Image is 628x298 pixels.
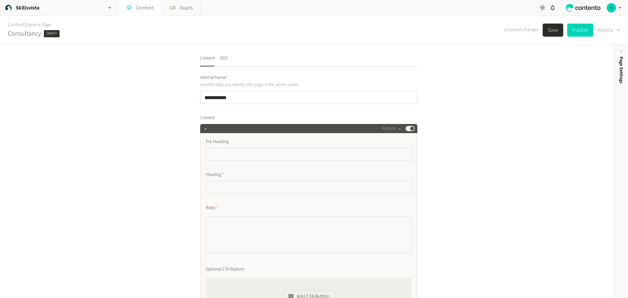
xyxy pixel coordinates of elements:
[24,21,26,28] span: /
[200,81,349,88] p: Used to help you identify the page in the admin panel
[206,171,224,178] span: Heading
[200,74,229,81] span: Internal Name
[382,125,402,132] button: Actions
[220,55,227,66] button: SEO
[8,29,41,39] h2: Consultancy
[200,114,215,121] span: Content
[618,57,625,83] span: Page Settings
[200,55,215,66] button: Content
[206,204,218,211] span: Body
[607,3,616,12] img: Jason Culloty
[16,4,39,12] h2: Skillsvista
[206,138,229,145] span: Pre Heading
[597,24,620,37] button: Actions
[543,24,563,37] button: Save
[567,24,593,37] button: Publish
[8,21,24,28] a: Content
[4,3,13,12] img: Skillsvista
[26,21,51,28] a: General Page
[44,30,60,37] span: Draft
[504,26,539,34] span: Unsaved changes
[206,266,244,273] span: Optional CTA Buttons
